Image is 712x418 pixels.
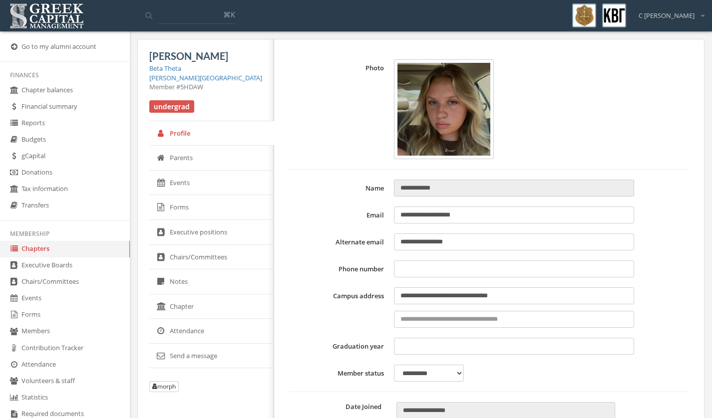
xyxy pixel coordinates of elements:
label: Name [289,180,389,197]
label: Campus address [289,287,389,328]
label: Email [289,207,389,223]
div: C [PERSON_NAME] [632,3,705,20]
a: Attendance [149,319,274,344]
span: 5HDAW [180,82,203,91]
label: Graduation year [289,338,389,355]
span: [PERSON_NAME] [149,50,228,62]
span: undergrad [149,100,194,113]
label: Phone number [289,260,389,277]
a: Send a message [149,344,274,369]
a: Profile [149,121,274,146]
a: Chapter [149,294,274,319]
button: morph [149,381,179,392]
label: Alternate email [289,233,389,250]
label: Photo [289,59,389,159]
label: Date Joined [289,402,389,412]
a: Forms [149,195,274,220]
a: Notes [149,269,274,294]
span: C [PERSON_NAME] [639,11,695,20]
label: Member status [289,365,389,382]
a: Chairs/Committees [149,245,274,270]
span: ⌘K [223,9,235,19]
a: Executive positions [149,220,274,245]
a: Beta Theta [149,64,181,73]
div: Member # [149,82,262,92]
a: Parents [149,146,274,171]
a: [PERSON_NAME][GEOGRAPHIC_DATA] [149,73,262,82]
a: Events [149,171,274,196]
